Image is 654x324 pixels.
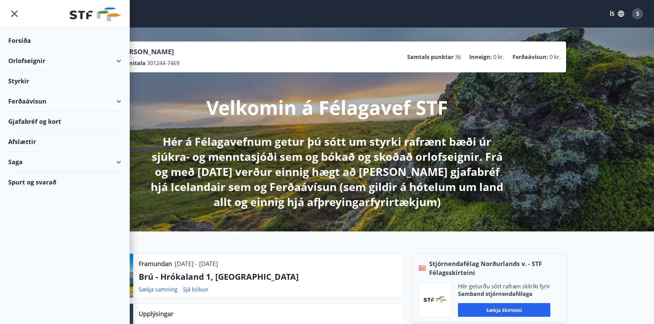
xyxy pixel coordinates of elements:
[139,259,172,268] p: Framundan
[8,91,121,111] div: Ferðaávísun
[458,303,550,317] button: Sækja skírteini
[206,94,448,120] p: Velkomin á Félagavef STF
[8,51,121,71] div: Orlofseignir
[183,286,208,293] a: Sjá bókun
[8,132,121,152] div: Afslættir
[139,271,398,283] p: Brú - Hrókaland 1, [GEOGRAPHIC_DATA]
[429,259,560,277] span: Stjórnendafélag Norðurlands v. - STF Félagsskírteini
[70,8,121,21] img: union_logo
[455,53,461,61] span: 36
[139,286,177,293] a: Sækja samning
[8,8,21,20] button: menu
[139,309,173,318] p: Upplýsingar
[147,59,180,67] span: 301244-7469
[146,134,508,209] p: Hér á Félagavefnum getur þú sótt um styrki rafrænt bæði úr sjúkra- og menntasjóði sem og bókað og...
[8,71,121,91] div: Styrkir
[118,47,180,57] p: [PERSON_NAME]
[636,10,639,17] span: S
[424,297,447,303] img: vjCaq2fThgY3EUYqSgpjEiBg6WP39ov69hlhuPVN.png
[8,172,121,192] div: Spurt og svarað
[8,152,121,172] div: Saga
[550,53,561,61] span: 0 kr.
[629,5,646,22] button: S
[458,290,550,298] p: Samband stjórnendafélaga
[469,53,492,61] p: Inneign :
[8,31,121,51] div: Forsíða
[493,53,504,61] span: 0 kr.
[175,259,218,268] p: [DATE] - [DATE]
[606,8,628,20] button: ÍS
[118,59,146,67] p: Kennitala
[407,53,454,61] p: Samtals punktar
[8,111,121,132] div: Gjafabréf og kort
[513,53,548,61] p: Ferðaávísun :
[458,283,550,290] p: Hér geturðu sótt rafræn skilríki fyrir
